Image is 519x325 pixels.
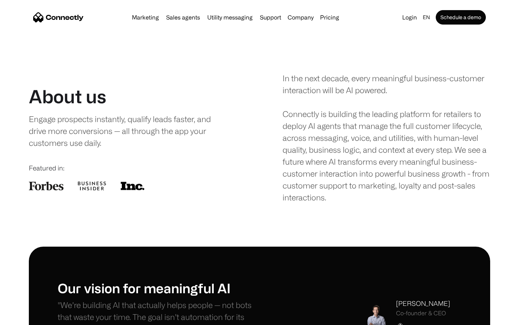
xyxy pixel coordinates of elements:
div: In the next decade, every meaningful business-customer interaction will be AI powered. Connectly ... [283,72,490,203]
a: Login [399,12,420,22]
h1: Our vision for meaningful AI [58,280,259,296]
div: [PERSON_NAME] [396,299,450,308]
a: Sales agents [163,14,203,20]
div: Company [288,12,314,22]
div: Co-founder & CEO [396,310,450,317]
a: Utility messaging [204,14,256,20]
div: Featured in: [29,163,236,173]
div: Engage prospects instantly, qualify leads faster, and drive more conversions — all through the ap... [29,113,226,149]
a: Marketing [129,14,162,20]
aside: Language selected: English [7,312,43,322]
ul: Language list [14,312,43,322]
h1: About us [29,86,106,107]
div: en [423,12,430,22]
a: Support [257,14,284,20]
a: Schedule a demo [436,10,486,25]
a: Pricing [317,14,342,20]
